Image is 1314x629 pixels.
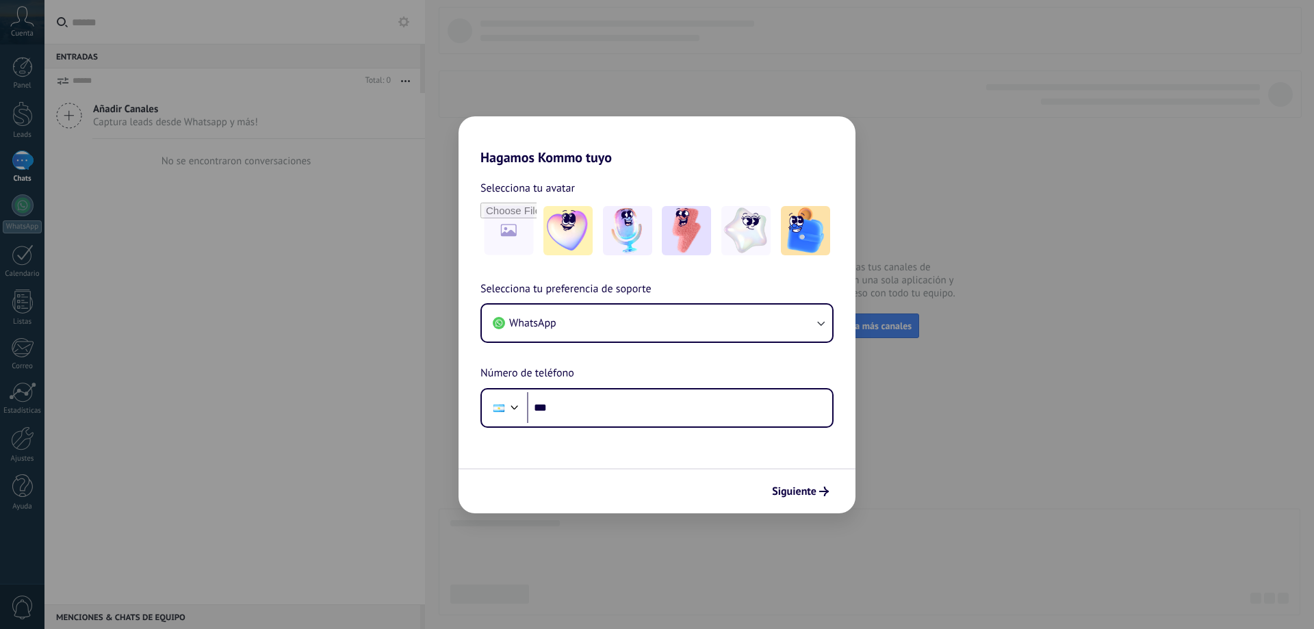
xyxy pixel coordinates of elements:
span: Siguiente [772,487,816,496]
button: WhatsApp [482,305,832,342]
h2: Hagamos Kommo tuyo [459,116,855,166]
button: Siguiente [766,480,835,503]
span: Selecciona tu preferencia de soporte [480,281,652,298]
img: -1.jpeg [543,206,593,255]
img: -2.jpeg [603,206,652,255]
span: Número de teléfono [480,365,574,383]
img: -4.jpeg [721,206,771,255]
img: -5.jpeg [781,206,830,255]
span: WhatsApp [509,316,556,330]
span: Selecciona tu avatar [480,179,575,197]
img: -3.jpeg [662,206,711,255]
div: Argentina: + 54 [486,394,512,422]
